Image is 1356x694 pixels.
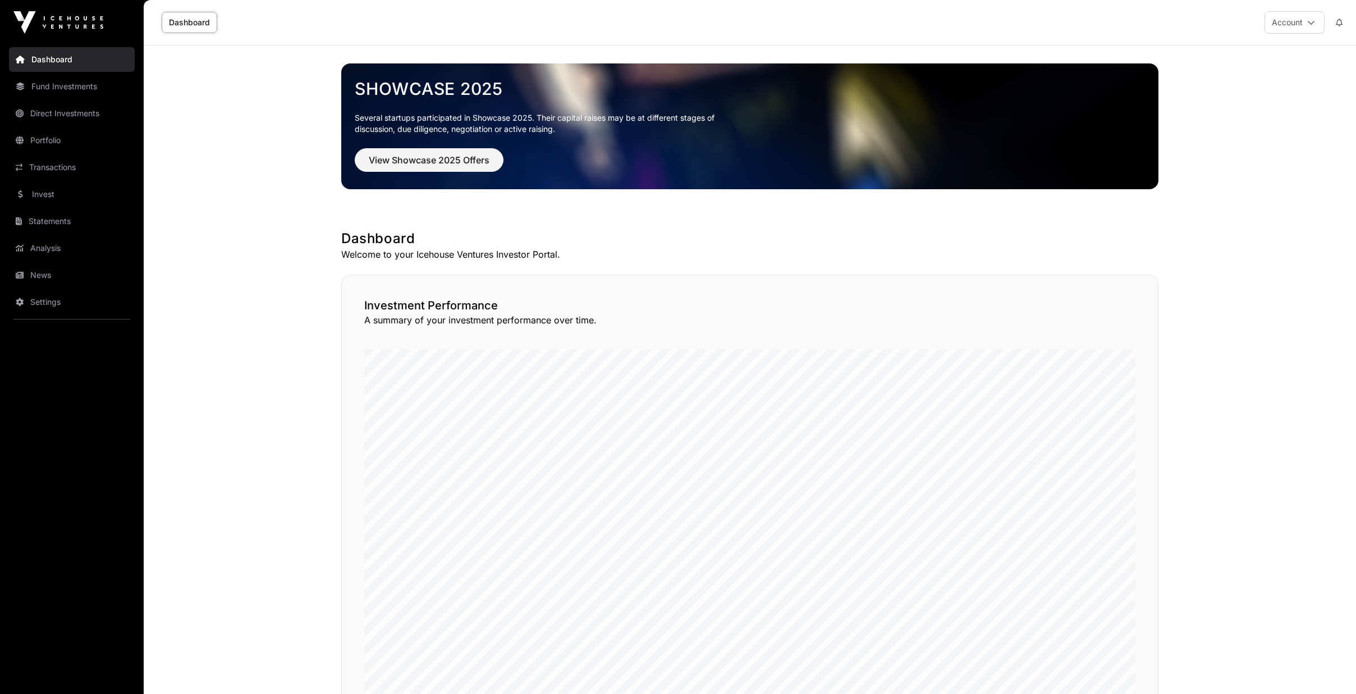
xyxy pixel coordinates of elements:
[9,155,135,180] a: Transactions
[9,128,135,153] a: Portfolio
[1265,11,1325,34] button: Account
[162,12,217,33] a: Dashboard
[9,47,135,72] a: Dashboard
[341,230,1158,248] h1: Dashboard
[369,153,489,167] span: View Showcase 2025 Offers
[355,79,1145,99] a: Showcase 2025
[9,290,135,314] a: Settings
[355,148,503,172] button: View Showcase 2025 Offers
[364,313,1135,327] p: A summary of your investment performance over time.
[9,263,135,287] a: News
[341,248,1158,261] p: Welcome to your Icehouse Ventures Investor Portal.
[9,74,135,99] a: Fund Investments
[13,11,103,34] img: Icehouse Ventures Logo
[9,182,135,207] a: Invest
[9,101,135,126] a: Direct Investments
[355,159,503,171] a: View Showcase 2025 Offers
[364,298,1135,313] h2: Investment Performance
[355,112,732,135] p: Several startups participated in Showcase 2025. Their capital raises may be at different stages o...
[9,236,135,261] a: Analysis
[9,209,135,234] a: Statements
[341,63,1158,189] img: Showcase 2025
